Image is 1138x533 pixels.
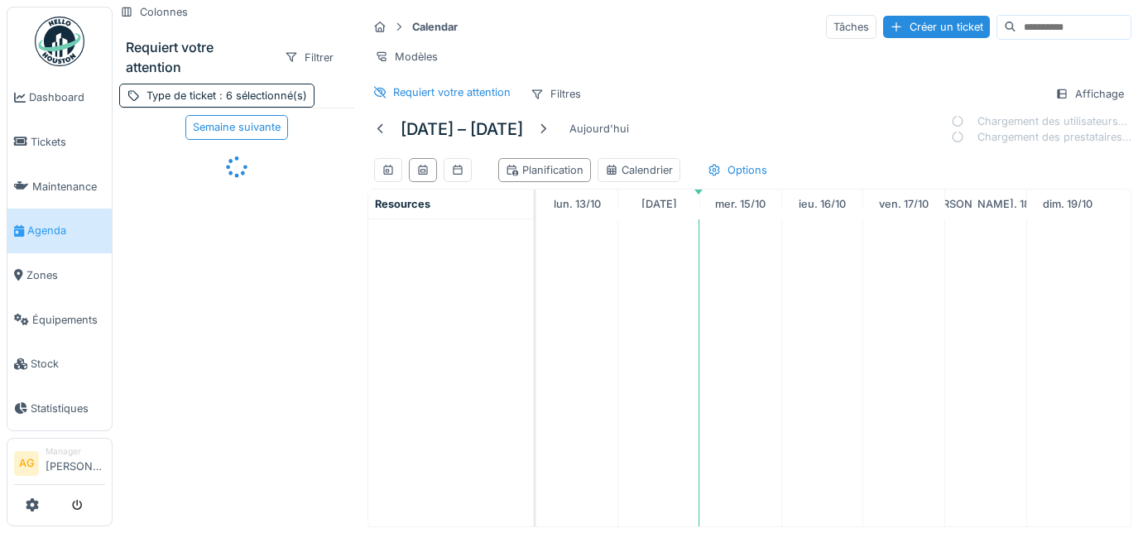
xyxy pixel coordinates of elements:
[826,15,876,39] div: Tâches
[7,297,112,342] a: Équipements
[35,17,84,66] img: Badge_color-CXgf-gQk.svg
[1048,82,1131,106] div: Affichage
[700,158,775,182] div: Options
[14,451,39,476] li: AG
[393,84,511,100] div: Requiert votre attention
[605,162,673,178] div: Calendrier
[7,342,112,387] a: Stock
[550,193,605,215] a: 13 octobre 2025
[7,164,112,209] a: Maintenance
[27,223,105,238] span: Agenda
[31,134,105,150] span: Tickets
[126,37,271,77] div: Requiert votre attention
[506,162,583,178] div: Planification
[277,46,341,70] div: Filtrer
[146,88,307,103] div: Type de ticket
[29,89,105,105] span: Dashboard
[14,445,105,485] a: AG Manager[PERSON_NAME]
[951,113,1131,129] div: Chargement des utilisateurs…
[401,119,523,139] h5: [DATE] – [DATE]
[46,445,105,458] div: Manager
[216,89,307,102] span: : 6 sélectionné(s)
[26,267,105,283] span: Zones
[7,209,112,253] a: Agenda
[7,120,112,165] a: Tickets
[883,16,990,38] div: Créer un ticket
[795,193,850,215] a: 16 octobre 2025
[32,312,105,328] span: Équipements
[31,356,105,372] span: Stock
[1039,193,1097,215] a: 19 octobre 2025
[523,82,588,106] div: Filtres
[31,401,105,416] span: Statistiques
[406,19,464,35] strong: Calendar
[185,115,288,139] div: Semaine suivante
[711,193,770,215] a: 15 octobre 2025
[32,179,105,194] span: Maintenance
[46,445,105,481] li: [PERSON_NAME]
[951,129,1131,145] div: Chargement des prestataires…
[7,253,112,298] a: Zones
[637,193,681,215] a: 14 octobre 2025
[7,387,112,431] a: Statistiques
[375,198,430,210] span: Resources
[875,193,933,215] a: 17 octobre 2025
[367,45,445,69] div: Modèles
[563,118,636,140] div: Aujourd'hui
[921,193,1049,215] a: 18 octobre 2025
[7,75,112,120] a: Dashboard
